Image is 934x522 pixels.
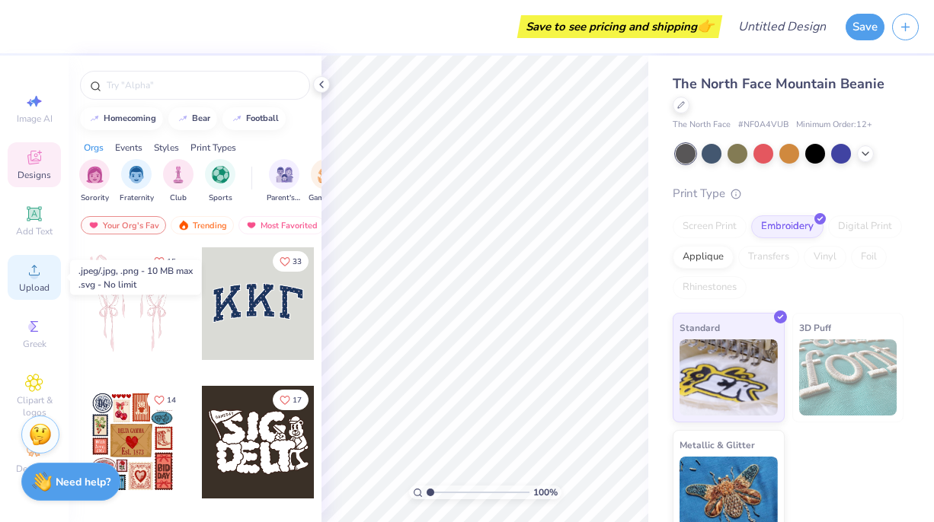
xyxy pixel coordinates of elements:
[521,15,718,38] div: Save to see pricing and shipping
[267,193,302,204] span: Parent's Weekend
[533,485,558,499] span: 100 %
[86,166,104,183] img: Sorority Image
[170,166,187,183] img: Club Image
[115,141,142,154] div: Events
[276,166,293,183] img: Parent's Weekend Image
[16,225,53,237] span: Add Text
[78,264,193,278] div: .jpeg/.jpg, .png - 10 MB max
[81,216,166,234] div: Your Org's Fav
[680,339,778,415] img: Standard
[796,119,872,132] span: Minimum Order: 12 +
[192,114,210,123] div: bear
[245,220,257,231] img: most_fav.gif
[171,216,234,234] div: Trending
[167,396,176,404] span: 14
[79,159,110,204] button: filter button
[851,246,887,269] div: Foil
[120,159,154,204] div: filter for Fraternity
[309,193,344,204] span: Game Day
[751,215,824,238] div: Embroidery
[78,278,193,291] div: .svg - No limit
[56,475,110,489] strong: Need help?
[16,463,53,475] span: Decorate
[273,390,309,410] button: Like
[209,193,232,204] span: Sports
[8,394,61,419] span: Clipart & logos
[673,215,747,238] div: Screen Print
[19,282,50,294] span: Upload
[673,119,731,132] span: The North Face
[163,159,194,204] button: filter button
[23,338,46,350] span: Greek
[154,141,179,154] div: Styles
[128,166,145,183] img: Fraternity Image
[104,114,156,123] div: homecoming
[309,159,344,204] div: filter for Game Day
[238,216,325,234] div: Most Favorited
[178,220,190,231] img: trending.gif
[680,320,720,336] span: Standard
[80,107,163,130] button: homecoming
[673,185,904,202] div: Print Type
[828,215,902,238] div: Digital Print
[222,107,286,130] button: football
[18,169,51,181] span: Designs
[17,113,53,125] span: Image AI
[293,258,302,266] span: 33
[231,114,243,123] img: trend_line.gif
[273,251,309,272] button: Like
[673,75,884,93] span: The North Face Mountain Beanie
[673,276,747,299] div: Rhinestones
[293,396,302,404] span: 17
[81,193,109,204] span: Sorority
[697,17,714,35] span: 👉
[84,141,104,154] div: Orgs
[212,166,229,183] img: Sports Image
[318,166,335,183] img: Game Day Image
[205,159,235,204] button: filter button
[846,14,884,40] button: Save
[88,220,100,231] img: most_fav.gif
[105,78,300,93] input: Try "Alpha"
[738,246,799,269] div: Transfers
[267,159,302,204] div: filter for Parent's Weekend
[79,159,110,204] div: filter for Sorority
[177,114,189,123] img: trend_line.gif
[170,193,187,204] span: Club
[168,107,217,130] button: bear
[267,159,302,204] button: filter button
[726,11,838,42] input: Untitled Design
[799,339,897,415] img: 3D Puff
[88,114,101,123] img: trend_line.gif
[147,390,183,410] button: Like
[147,251,183,272] button: Like
[799,320,831,336] span: 3D Puff
[190,141,236,154] div: Print Types
[309,159,344,204] button: filter button
[120,159,154,204] button: filter button
[673,246,734,269] div: Applique
[246,114,279,123] div: football
[680,437,755,453] span: Metallic & Glitter
[205,159,235,204] div: filter for Sports
[738,119,788,132] span: # NF0A4VUB
[163,159,194,204] div: filter for Club
[120,193,154,204] span: Fraternity
[804,246,846,269] div: Vinyl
